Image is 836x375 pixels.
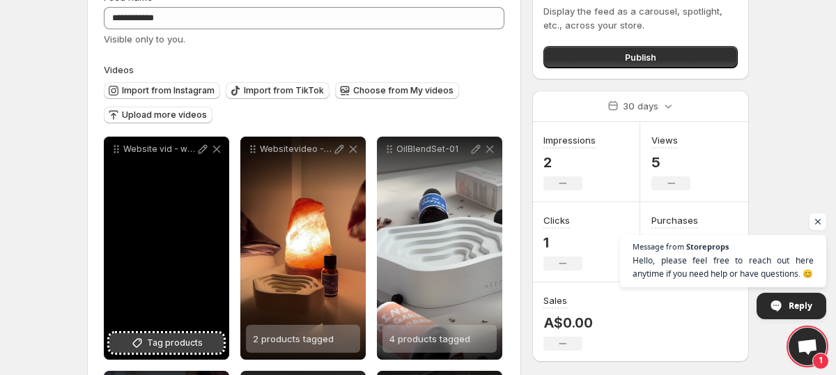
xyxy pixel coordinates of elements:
[543,46,738,68] button: Publish
[335,82,459,99] button: Choose from My videos
[260,144,332,155] p: Websitevideo - night time
[104,107,212,123] button: Upload more videos
[377,137,502,360] div: OilBlendSet-014 products tagged
[812,353,829,369] span: 1
[543,213,570,227] h3: Clicks
[651,234,698,251] p: 0
[686,243,729,250] span: Storeprops
[543,133,596,147] h3: Impressions
[226,82,330,99] button: Import from TikTok
[543,4,738,32] p: Display the feed as a carousel, spotlight, etc., across your store.
[104,64,134,75] span: Videos
[389,333,470,344] span: 4 products tagged
[122,109,207,121] span: Upload more videos
[244,85,324,96] span: Import from TikTok
[104,82,220,99] button: Import from Instagram
[789,328,826,365] a: Open chat
[543,314,593,331] p: A$0.00
[109,333,224,353] button: Tag products
[651,133,678,147] h3: Views
[625,50,656,64] span: Publish
[623,99,658,113] p: 30 days
[147,336,203,350] span: Tag products
[123,144,196,155] p: Website vid - work at desk
[396,144,469,155] p: OilBlendSet-01
[633,254,814,280] span: Hello, please feel free to reach out here anytime if you need help or have questions. 😊
[789,293,812,318] span: Reply
[353,85,454,96] span: Choose from My videos
[240,137,366,360] div: Websitevideo - night time2 products tagged
[543,234,582,251] p: 1
[651,213,698,227] h3: Purchases
[633,243,684,250] span: Message from
[104,137,229,360] div: Website vid - work at deskTag products
[253,333,334,344] span: 2 products tagged
[543,293,567,307] h3: Sales
[651,154,690,171] p: 5
[104,33,185,45] span: Visible only to you.
[122,85,215,96] span: Import from Instagram
[543,154,596,171] p: 2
